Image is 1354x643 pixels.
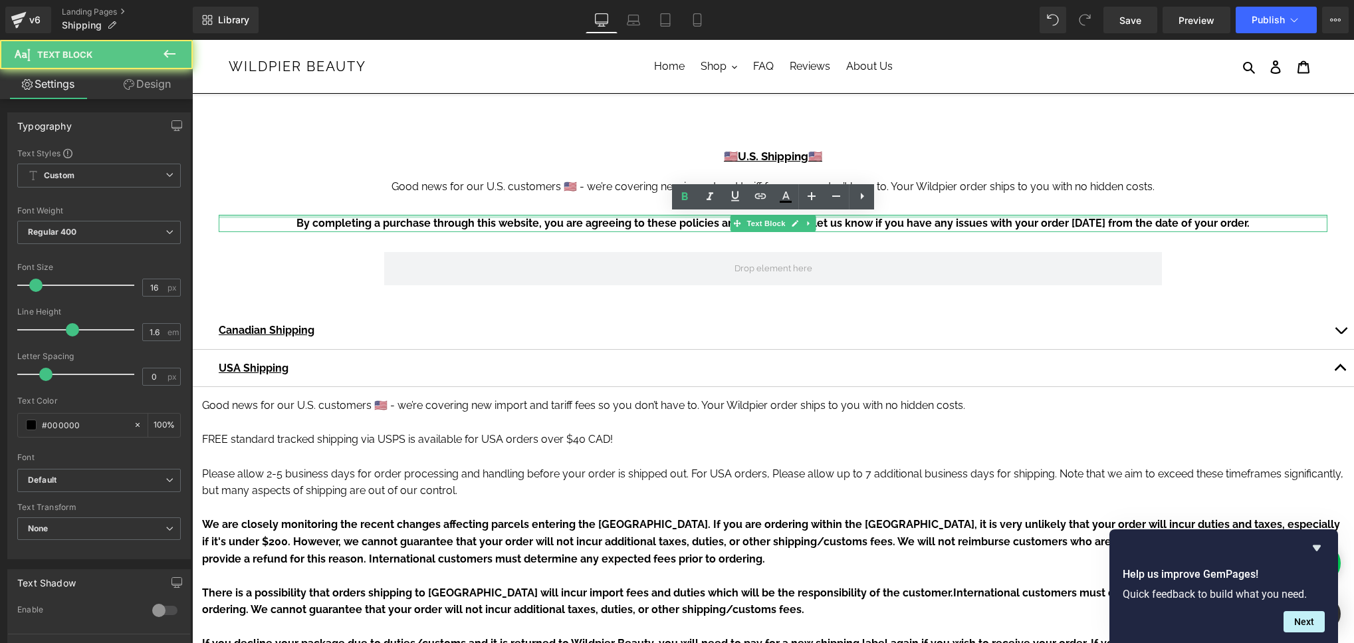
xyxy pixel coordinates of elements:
[598,20,638,33] span: Reviews
[27,11,43,29] div: v6
[1322,7,1349,33] button: More
[10,391,1152,408] p: FREE standard tracked shipping via USPS is available for USA orders over $40 CAD!
[148,414,180,437] div: %
[62,20,102,31] span: Shipping
[10,597,1119,627] strong: If you decline your package due to duties/customs and it is returned to Wildpier Beauty, you will...
[532,110,630,123] u: 🇺🇸 🇺🇸
[1163,7,1230,33] a: Preview
[462,20,493,33] span: Home
[1179,13,1214,27] span: Preview
[647,17,707,37] a: About Us
[1123,567,1325,582] h2: Help us improve GemPages!
[168,283,179,292] span: px
[502,17,552,37] button: Shop
[1072,7,1098,33] button: Redo
[28,227,77,237] b: Regular 400
[10,357,1152,374] p: Good news for our U.S. customers 🇺🇸 - we’re covering new import and tariff fees so you don’t have...
[17,352,181,361] div: Letter Spacing
[586,7,618,33] a: Desktop
[28,475,56,486] i: Default
[554,17,588,37] a: FAQ
[27,284,122,297] u: Canadian Shipping
[1123,588,1325,600] p: Quick feedback to build what you need.
[42,418,127,432] input: Color
[1284,611,1325,632] button: Next question
[1040,7,1066,33] button: Undo
[681,7,713,33] a: Mobile
[584,177,1058,190] span: Please let us know if you have any issues with your order [DATE] from the date of your order.
[10,547,761,559] strong: There is a possibility that orders shipping to [GEOGRAPHIC_DATA] will incur import fees and dutie...
[17,148,181,158] div: Text Styles
[27,322,96,334] u: USA Shipping
[17,453,181,462] div: Font
[193,7,259,33] a: New Library
[192,139,970,155] div: Good news for our U.S. customers 🇺🇸 - we’re covering new import and tariff fees so you don’t have...
[1119,13,1141,27] span: Save
[455,17,499,37] a: Home
[104,177,584,190] span: By completing a purchase through this website, you are agreeing to these policies and terms.
[17,604,139,618] div: Enable
[168,328,179,336] span: em
[552,176,596,192] span: Text Block
[17,113,72,132] div: Typography
[618,7,649,33] a: Laptop
[17,396,181,406] div: Text Color
[17,206,181,215] div: Font Weight
[28,523,49,533] b: None
[44,170,74,182] b: Custom
[591,17,645,37] a: Reviews
[610,176,624,192] a: Expand / Collapse
[17,570,76,588] div: Text Shadow
[37,19,174,35] a: Wildpier Beauty
[546,110,616,123] strong: U.S. Shipping
[10,426,1152,459] p: Note that we aim to exceed these timeframes significantly, but many aspects of shipping are out o...
[218,14,249,26] span: Library
[1123,540,1325,632] div: Help us improve GemPages!
[1236,7,1317,33] button: Publish
[17,307,181,317] div: Line Height
[17,263,181,272] div: Font Size
[168,372,179,381] span: px
[62,7,193,17] a: Landing Pages
[37,49,92,60] span: Text Block
[508,20,534,33] span: Shop
[10,478,1148,525] strong: We are closely monitoring the recent changes affecting parcels entering the [GEOGRAPHIC_DATA]. If...
[561,20,582,33] span: FAQ
[654,20,701,33] span: About Us
[1252,15,1285,25] span: Publish
[17,503,181,512] div: Text Transform
[1309,540,1325,556] button: Hide survey
[5,7,51,33] a: v6
[649,7,681,33] a: Tablet
[99,69,195,99] a: Design
[10,428,865,440] span: Please allow 2-5 business days for order processing and handling before your order is shipped out...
